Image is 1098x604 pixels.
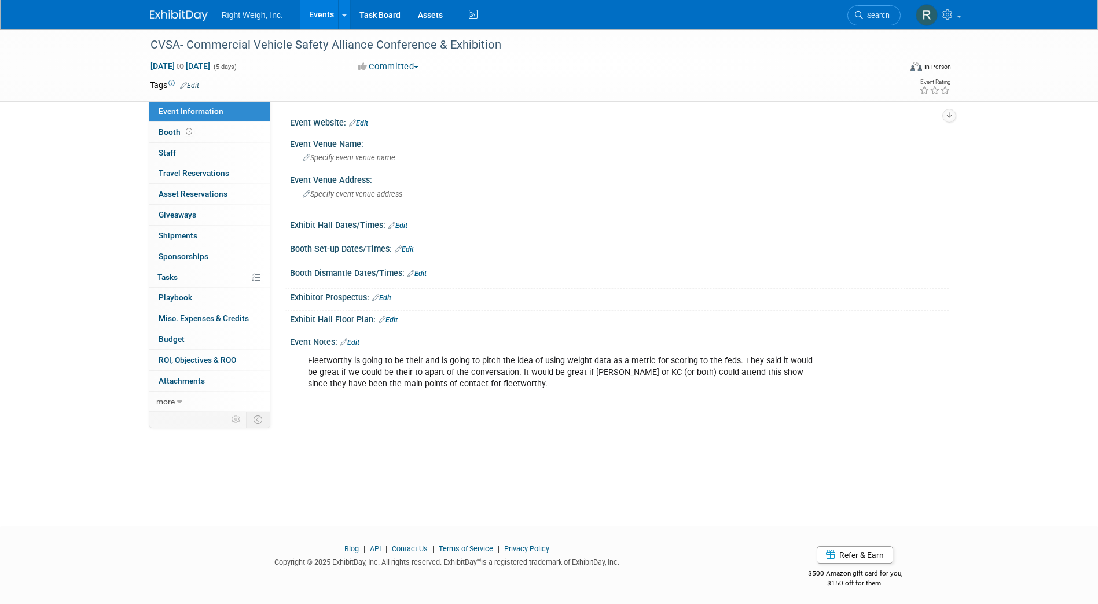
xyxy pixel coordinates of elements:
a: Search [847,5,901,25]
td: Tags [150,79,199,91]
div: Event Venue Address: [290,171,949,186]
a: Edit [372,294,391,302]
a: Giveaways [149,205,270,225]
span: Attachments [159,376,205,385]
a: Booth [149,122,270,142]
a: Refer & Earn [817,546,893,564]
span: Search [863,11,890,20]
a: Misc. Expenses & Credits [149,308,270,329]
a: Privacy Policy [504,544,549,553]
a: more [149,392,270,412]
img: ExhibitDay [150,10,208,21]
span: Asset Reservations [159,189,227,198]
div: Exhibit Hall Floor Plan: [290,311,949,326]
span: to [175,61,186,71]
a: Edit [180,82,199,90]
span: Playbook [159,293,192,302]
div: Booth Dismantle Dates/Times: [290,264,949,279]
span: Travel Reservations [159,168,229,178]
a: Asset Reservations [149,184,270,204]
a: Blog [344,544,359,553]
span: Booth not reserved yet [183,127,194,136]
div: CVSA- Commercial Vehicle Safety Alliance Conference & Exhibition [146,35,883,56]
a: Contact Us [392,544,428,553]
div: Event Format [832,60,952,78]
a: Staff [149,143,270,163]
img: Rita Galzerano [916,4,938,26]
div: Exhibitor Prospectus: [290,289,949,304]
a: Edit [349,119,368,127]
span: Booth [159,127,194,137]
a: Event Information [149,101,270,121]
span: Budget [159,334,185,344]
span: | [383,544,390,553]
sup: ® [477,557,481,564]
span: Shipments [159,231,197,240]
div: Exhibit Hall Dates/Times: [290,216,949,231]
td: Personalize Event Tab Strip [226,412,247,427]
span: Staff [159,148,176,157]
span: [DATE] [DATE] [150,61,211,71]
a: Edit [388,222,407,230]
span: | [429,544,437,553]
div: In-Person [924,62,951,71]
div: Event Rating [919,79,950,85]
span: Misc. Expenses & Credits [159,314,249,323]
a: Terms of Service [439,544,493,553]
span: Right Weigh, Inc. [222,10,283,20]
span: | [361,544,368,553]
span: Specify event venue address [303,190,402,198]
span: ROI, Objectives & ROO [159,355,236,364]
span: Giveaways [159,210,196,219]
a: Shipments [149,226,270,246]
div: Event Notes: [290,333,949,348]
a: Sponsorships [149,246,270,267]
td: Toggle Event Tabs [246,412,270,427]
a: Edit [395,245,414,253]
span: Event Information [159,106,223,116]
a: ROI, Objectives & ROO [149,350,270,370]
a: Travel Reservations [149,163,270,183]
div: Booth Set-up Dates/Times: [290,240,949,255]
a: Edit [340,338,359,347]
div: Event Venue Name: [290,135,949,150]
div: $500 Amazon gift card for you, [762,561,949,588]
span: more [156,397,175,406]
a: Budget [149,329,270,349]
a: Attachments [149,371,270,391]
a: Edit [407,270,427,278]
button: Committed [354,61,423,73]
div: Copyright © 2025 ExhibitDay, Inc. All rights reserved. ExhibitDay is a registered trademark of Ex... [150,554,745,568]
img: Format-Inperson.png [910,62,922,71]
span: | [495,544,502,553]
a: Edit [379,316,398,324]
span: Specify event venue name [303,153,395,162]
span: Sponsorships [159,252,208,261]
div: Fleetworthy is going to be their and is going to pitch the idea of using weight data as a metric ... [300,349,821,396]
a: API [370,544,381,553]
a: Tasks [149,267,270,288]
span: (5 days) [212,63,237,71]
a: Playbook [149,288,270,308]
div: Event Website: [290,114,949,129]
span: Tasks [157,272,178,282]
div: $150 off for them. [762,579,949,588]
